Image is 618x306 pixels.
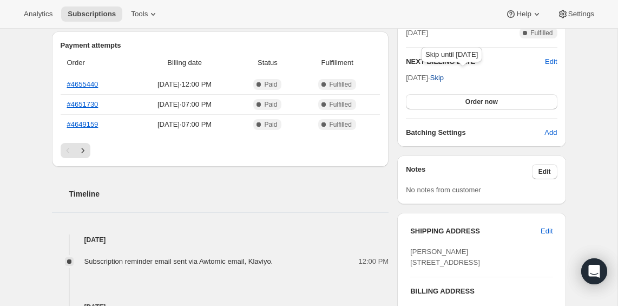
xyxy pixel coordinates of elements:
a: #4655440 [67,80,98,88]
span: Subscriptions [68,10,116,18]
span: [DATE] · 12:00 PM [135,79,234,90]
a: #4649159 [67,120,98,128]
button: Skip [424,69,450,87]
a: #4651730 [67,100,98,108]
span: [DATE] · [406,74,444,82]
h6: Batching Settings [406,127,544,138]
button: Next [75,143,90,158]
span: Fulfillment [301,57,373,68]
span: 12:00 PM [359,256,389,267]
span: Analytics [24,10,52,18]
nav: Pagination [61,143,380,158]
span: Paid [264,80,277,89]
span: Subscription reminder email sent via Awtomic email, Klaviyo. [84,257,273,265]
span: Fulfilled [329,120,351,129]
h3: Notes [406,164,532,179]
h2: Payment attempts [61,40,380,51]
span: Fulfilled [530,29,553,37]
h3: SHIPPING ADDRESS [410,226,541,237]
h3: BILLING ADDRESS [410,286,553,297]
span: No notes from customer [406,186,481,194]
button: Edit [545,56,557,67]
span: Add [544,127,557,138]
span: Settings [568,10,594,18]
span: [DATE] · 07:00 PM [135,119,234,130]
th: Order [61,51,132,75]
h4: [DATE] [52,235,389,245]
span: Edit [541,226,553,237]
button: Analytics [17,6,59,22]
span: Status [241,57,294,68]
button: Subscriptions [61,6,122,22]
span: Paid [264,100,277,109]
button: Order now [406,94,557,109]
span: [DATE] [406,28,428,38]
h2: NEXT BILLING DATE [406,56,545,67]
h2: Timeline [69,188,389,199]
span: Billing date [135,57,234,68]
span: Paid [264,120,277,129]
span: Tools [131,10,148,18]
button: Edit [534,223,559,240]
span: Skip [430,73,444,83]
div: Open Intercom Messenger [581,258,607,284]
button: Tools [124,6,165,22]
button: Add [538,124,563,141]
button: Edit [532,164,557,179]
button: Help [499,6,548,22]
span: [PERSON_NAME] [STREET_ADDRESS] [410,248,480,266]
span: [DATE] · 07:00 PM [135,99,234,110]
button: Settings [551,6,601,22]
span: Fulfilled [329,80,351,89]
span: Order now [465,97,498,106]
span: Fulfilled [329,100,351,109]
span: Edit [538,167,551,176]
span: Help [516,10,531,18]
